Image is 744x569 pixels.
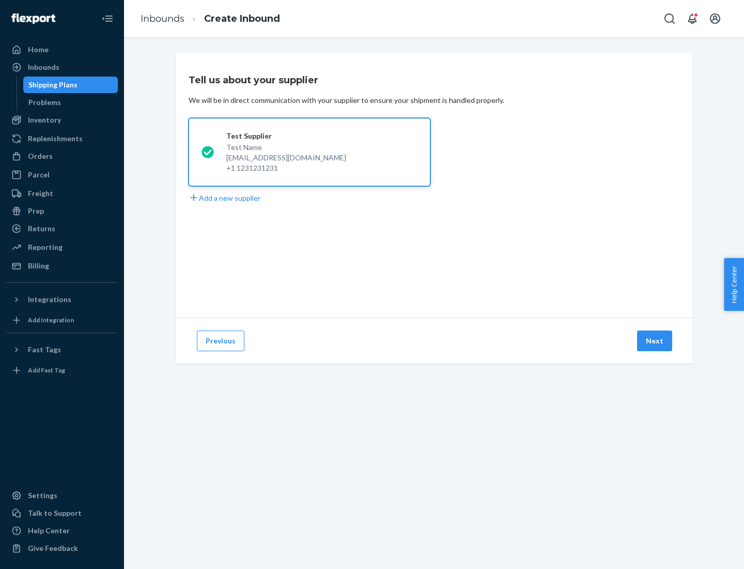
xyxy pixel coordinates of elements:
a: Parcel [6,167,118,183]
div: Freight [28,188,53,199]
a: Billing [6,258,118,274]
button: Open notifications [682,8,703,29]
h3: Tell us about your supplier [189,73,318,87]
div: Billing [28,261,49,271]
div: Replenishments [28,133,83,144]
button: Integrations [6,291,118,308]
div: Prep [28,206,44,216]
a: Returns [6,220,118,237]
a: Orders [6,148,118,164]
div: Inventory [28,115,61,125]
div: Home [28,44,49,55]
a: Add Fast Tag [6,362,118,379]
a: Inbounds [6,59,118,76]
button: Close Navigation [97,8,118,29]
a: Home [6,41,118,58]
div: Integrations [28,294,71,305]
a: Add Integration [6,312,118,328]
button: Add a new supplier [189,192,260,203]
div: Give Feedback [28,543,78,553]
a: Reporting [6,239,118,256]
button: Fast Tags [6,341,118,358]
button: Help Center [724,258,744,311]
div: Add Integration [28,316,74,324]
button: Give Feedback [6,540,118,557]
ol: breadcrumbs [132,4,288,34]
a: Settings [6,487,118,504]
a: Shipping Plans [23,77,118,93]
button: Open account menu [705,8,725,29]
div: Returns [28,223,55,234]
div: Inbounds [28,62,59,72]
a: Inventory [6,112,118,128]
a: Inbounds [141,13,184,24]
a: Prep [6,203,118,219]
div: Settings [28,490,57,501]
a: Problems [23,94,118,111]
div: Shipping Plans [28,80,78,90]
div: Fast Tags [28,345,61,355]
a: Create Inbound [204,13,280,24]
a: Replenishments [6,130,118,147]
img: Flexport logo [11,13,55,24]
div: Problems [28,97,61,108]
a: Talk to Support [6,505,118,521]
div: Talk to Support [28,508,82,518]
div: We will be in direct communication with your supplier to ensure your shipment is handled properly. [189,95,504,106]
button: Next [637,331,672,351]
div: Orders [28,151,53,161]
a: Freight [6,185,118,202]
div: Add Fast Tag [28,366,65,375]
div: Help Center [28,526,70,536]
button: Open Search Box [659,8,680,29]
div: Parcel [28,170,50,180]
button: Previous [197,331,244,351]
div: Reporting [28,242,63,252]
a: Help Center [6,522,118,539]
